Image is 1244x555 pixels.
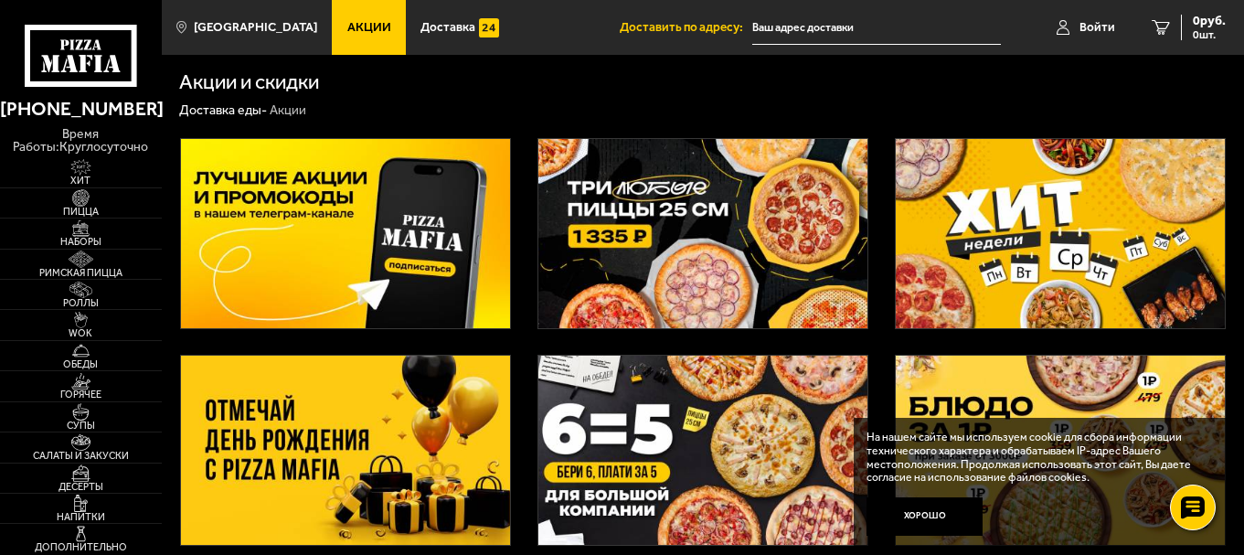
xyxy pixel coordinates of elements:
h1: Акции и скидки [179,72,319,93]
p: На нашем сайте мы используем cookie для сбора информации технического характера и обрабатываем IP... [867,431,1203,485]
div: Акции [270,102,306,119]
img: 15daf4d41897b9f0e9f617042186c801.svg [479,18,498,37]
input: Ваш адрес доставки [752,11,1001,45]
span: Акции [347,21,391,34]
button: Хорошо [867,497,984,537]
span: Доставить по адресу: [620,21,752,34]
span: Войти [1079,21,1115,34]
a: Доставка еды- [179,102,267,118]
span: [GEOGRAPHIC_DATA] [194,21,317,34]
span: 0 шт. [1193,29,1226,40]
span: 0 руб. [1193,15,1226,27]
span: Доставка [420,21,475,34]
